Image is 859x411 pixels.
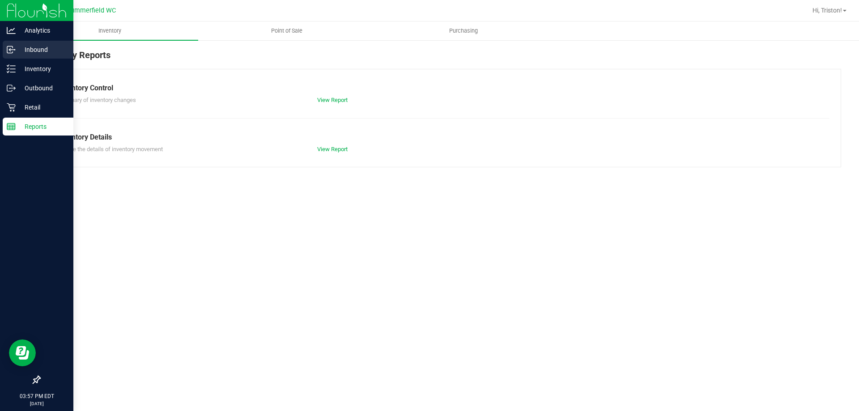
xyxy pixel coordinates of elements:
[9,339,36,366] iframe: Resource center
[375,21,552,40] a: Purchasing
[7,45,16,54] inline-svg: Inbound
[7,103,16,112] inline-svg: Retail
[259,27,315,35] span: Point of Sale
[7,84,16,93] inline-svg: Outbound
[16,64,69,74] p: Inventory
[16,25,69,36] p: Analytics
[317,146,348,153] a: View Report
[21,21,198,40] a: Inventory
[58,132,823,143] div: Inventory Details
[39,48,841,69] div: Inventory Reports
[67,7,116,14] span: Summerfield WC
[7,26,16,35] inline-svg: Analytics
[812,7,842,14] span: Hi, Triston!
[4,392,69,400] p: 03:57 PM EDT
[437,27,490,35] span: Purchasing
[4,400,69,407] p: [DATE]
[16,121,69,132] p: Reports
[58,83,823,93] div: Inventory Control
[16,102,69,113] p: Retail
[7,64,16,73] inline-svg: Inventory
[58,97,136,103] span: Summary of inventory changes
[16,83,69,93] p: Outbound
[317,97,348,103] a: View Report
[198,21,375,40] a: Point of Sale
[16,44,69,55] p: Inbound
[86,27,133,35] span: Inventory
[7,122,16,131] inline-svg: Reports
[58,146,163,153] span: Explore the details of inventory movement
